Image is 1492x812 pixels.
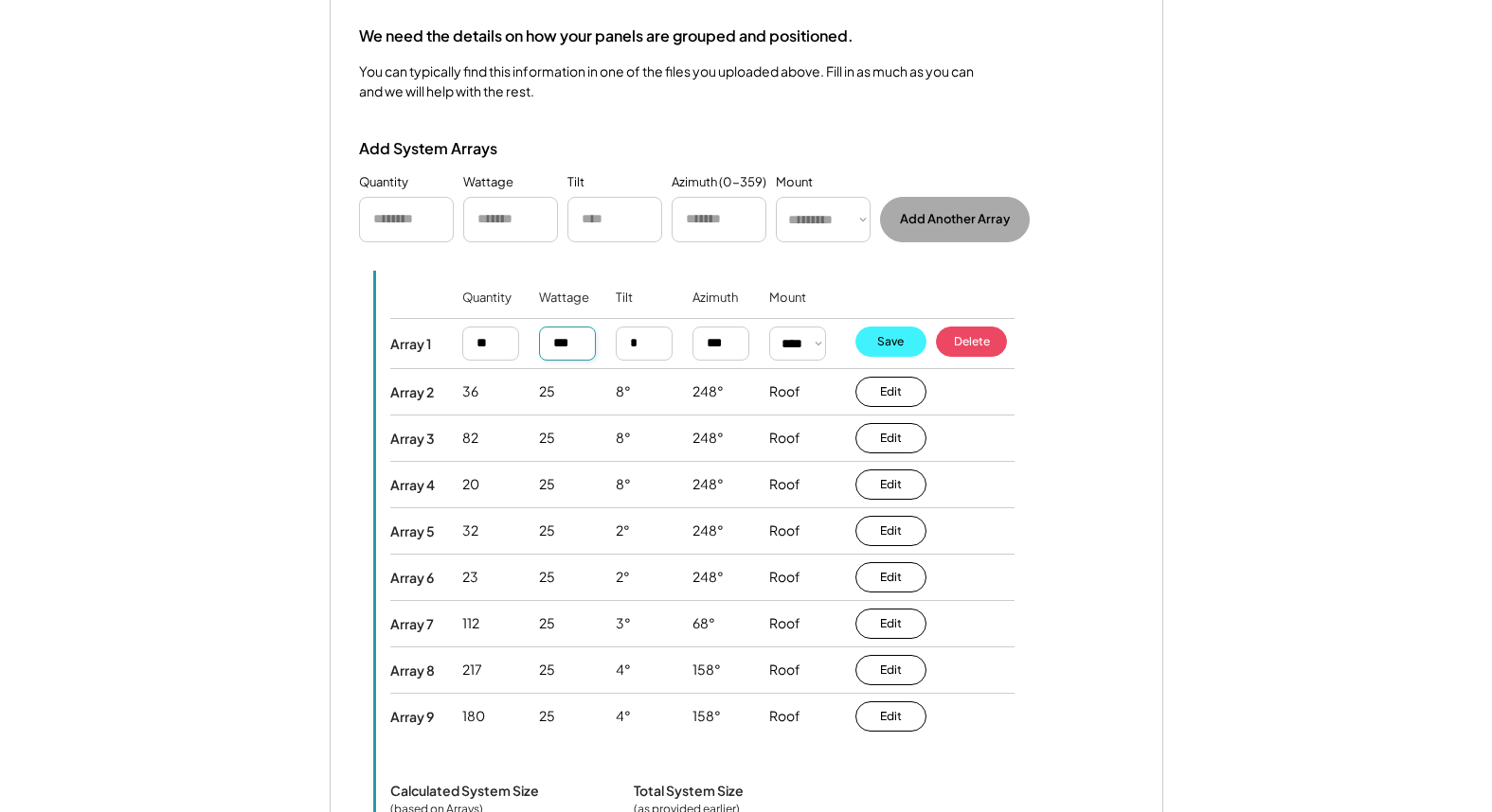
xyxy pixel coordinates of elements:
div: Mount [776,173,813,192]
button: Edit [855,609,926,639]
div: Add System Arrays [359,139,548,159]
div: 4° [616,707,631,726]
div: 36 [462,382,478,401]
div: Wattage [539,290,589,332]
div: Array 3 [390,430,435,447]
div: Array 7 [390,615,434,632]
div: 2° [616,521,630,540]
div: 8° [616,429,631,448]
div: 20 [462,475,479,494]
div: 25 [539,707,555,726]
div: 248° [692,382,724,401]
div: Roof [769,475,800,494]
div: 248° [692,429,724,448]
button: Edit [855,655,926,685]
div: Mount [769,290,806,332]
div: Azimuth [692,290,738,332]
button: Edit [855,377,926,407]
div: Roof [769,568,800,587]
div: 248° [692,568,724,587]
div: Array 8 [390,662,435,679]
div: Array 5 [390,522,435,539]
div: 25 [539,568,555,587]
div: Azimuth (0-359) [672,173,766,192]
div: Array 2 [390,383,434,400]
div: Quantity [462,290,512,332]
div: 25 [539,661,555,680]
div: 8° [616,382,631,401]
div: We need the details on how your panels are grouped and positioned. [359,25,854,47]
div: 3° [616,614,631,633]
div: 158° [692,661,721,680]
button: Edit [855,469,926,500]
div: Calculated System Size [390,782,539,799]
button: Edit [855,516,926,546]
div: Array 4 [390,476,435,493]
button: Edit [855,562,926,592]
div: 82 [462,429,478,448]
div: 248° [692,521,724,540]
button: Save [855,327,926,357]
div: 25 [539,475,555,494]
div: 112 [462,614,479,633]
div: 25 [539,614,555,633]
div: 248° [692,475,724,494]
div: Tilt [567,173,584,192]
div: Tilt [616,290,633,332]
button: Edit [855,701,926,732]
div: Total System Size [634,782,744,799]
div: 25 [539,429,555,448]
button: Add Another Array [880,197,1030,242]
div: 4° [616,661,631,680]
div: Roof [769,429,800,448]
div: Array 9 [390,708,434,725]
div: Roof [769,707,800,726]
button: Edit [855,423,926,453]
div: Roof [769,661,800,680]
div: 180 [462,707,485,726]
div: 25 [539,521,555,540]
div: Wattage [463,173,513,192]
button: Delete [936,327,1007,357]
div: Roof [769,382,800,401]
div: 32 [462,521,478,540]
div: 25 [539,382,555,401]
div: 217 [462,661,482,680]
div: 8° [616,475,631,494]
div: 68° [692,614,715,633]
div: 2° [616,568,630,587]
div: Array 1 [390,335,431,352]
div: Quantity [359,173,408,192]
div: You can typically find this information in one of the files you uploaded above. Fill in as much a... [359,62,975,101]
div: Array 6 [390,569,434,586]
div: Roof [769,521,800,540]
div: Roof [769,614,800,633]
div: 23 [462,568,478,587]
div: 158° [692,707,721,726]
